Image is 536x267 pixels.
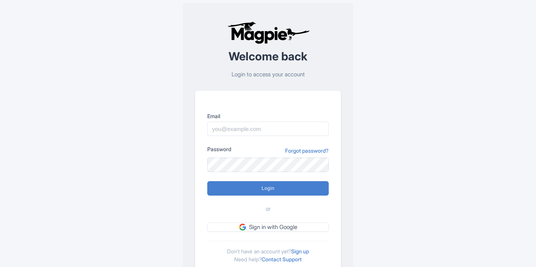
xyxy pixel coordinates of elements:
a: Sign up [291,248,309,254]
label: Password [207,145,231,153]
span: or [266,205,271,213]
img: logo-ab69f6fb50320c5b225c76a69d11143b.png [225,21,311,44]
input: you@example.com [207,122,329,136]
input: Login [207,181,329,196]
div: Don't have an account yet? Need help? [207,241,329,263]
img: google.svg [239,224,246,231]
p: Login to access your account [195,70,341,79]
a: Sign in with Google [207,223,329,232]
h2: Welcome back [195,50,341,63]
a: Contact Support [262,256,302,262]
label: Email [207,112,329,120]
a: Forgot password? [285,147,329,155]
